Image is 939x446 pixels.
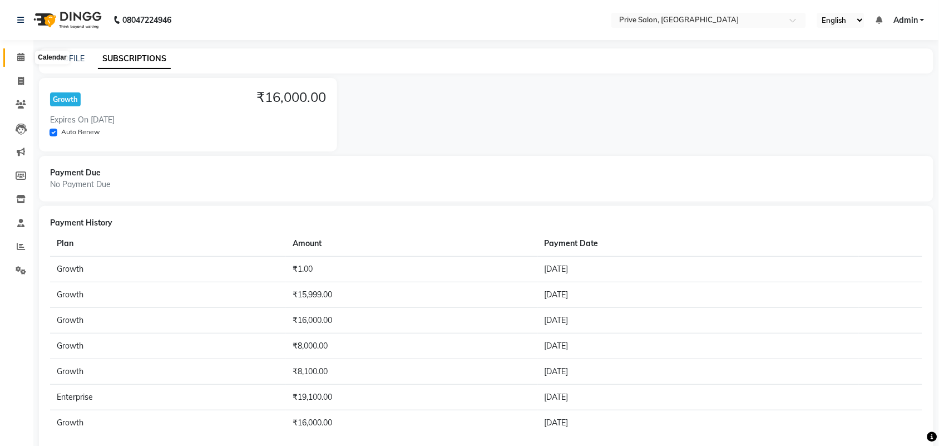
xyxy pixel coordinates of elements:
td: [DATE] [538,333,859,359]
td: [DATE] [538,307,859,333]
td: ₹8,000.00 [286,333,538,359]
td: Growth [50,282,286,307]
td: [DATE] [538,410,859,435]
td: Growth [50,333,286,359]
td: Enterprise [50,384,286,410]
td: [DATE] [538,359,859,384]
th: Payment Date [538,231,859,257]
td: ₹16,000.00 [286,410,538,435]
b: 08047224946 [122,4,171,36]
div: Growth [50,92,81,106]
div: No Payment Due [50,179,922,190]
td: Growth [50,359,286,384]
td: ₹1.00 [286,256,538,282]
th: Plan [50,231,286,257]
td: [DATE] [538,282,859,307]
td: Growth [50,307,286,333]
div: Payment History [50,217,922,229]
span: Admin [893,14,918,26]
td: Growth [50,410,286,435]
td: ₹19,100.00 [286,384,538,410]
td: Growth [50,256,286,282]
a: SUBSCRIPTIONS [98,49,171,69]
td: [DATE] [538,256,859,282]
img: logo [28,4,105,36]
td: ₹8,100.00 [286,359,538,384]
h4: ₹16,000.00 [256,89,326,105]
th: Amount [286,231,538,257]
div: Expires On [DATE] [50,114,115,126]
td: ₹16,000.00 [286,307,538,333]
label: Auto Renew [61,127,100,137]
div: Payment Due [50,167,922,179]
td: ₹15,999.00 [286,282,538,307]
div: Calendar [35,51,69,65]
td: [DATE] [538,384,859,410]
